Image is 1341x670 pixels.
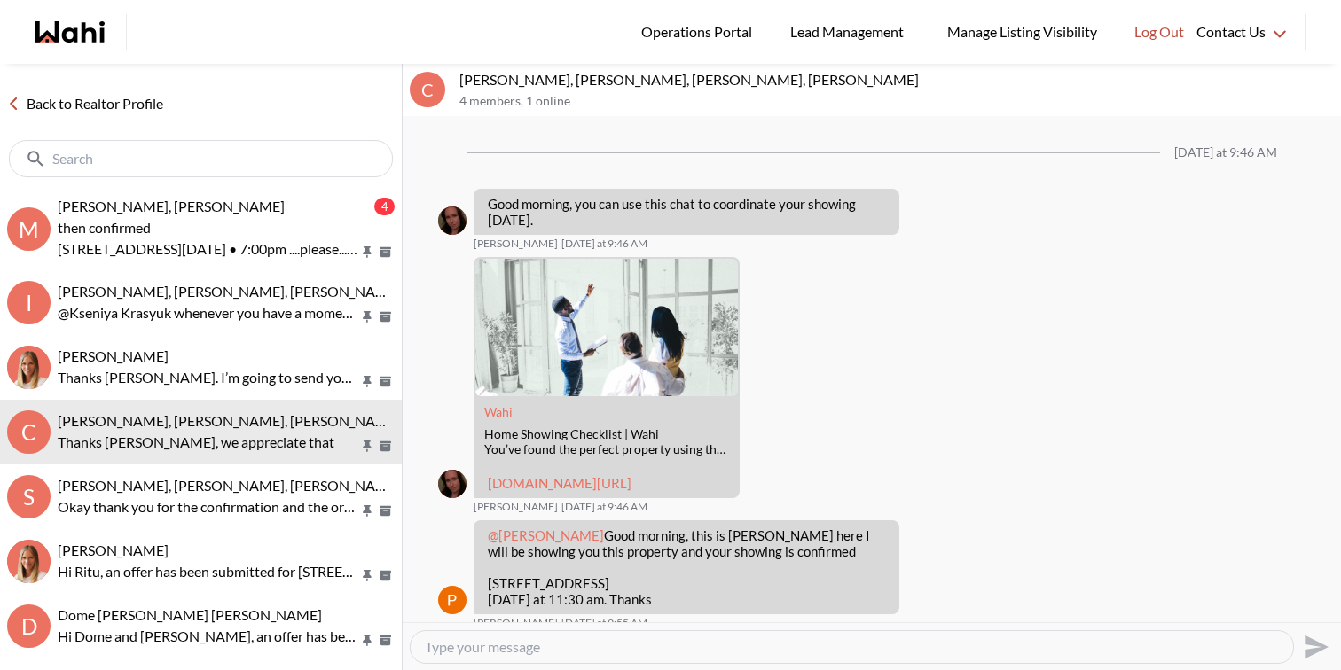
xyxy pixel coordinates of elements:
[58,347,169,364] span: [PERSON_NAME]
[359,374,375,389] button: Pin
[58,496,359,518] p: Okay thank you for the confirmation and the order. We will see you at 3 pm at [STREET_ADDRESS][PE...
[58,606,322,623] span: Dome [PERSON_NAME] [PERSON_NAME]
[459,94,1334,109] p: 4 members , 1 online
[488,527,885,559] p: Good morning, this is [PERSON_NAME] here I will be showing you this property and your showing is ...
[359,309,375,324] button: Pin
[7,346,51,389] img: N
[58,626,359,647] p: Hi Dome and [PERSON_NAME], an offer has been submitted for [STREET_ADDRESS]. If you’re still inte...
[1294,627,1334,666] button: Send
[410,72,445,107] div: C
[488,575,885,607] p: [STREET_ADDRESS] [DATE] at 11:30 am. Thanks
[438,206,467,235] img: A
[484,427,729,442] div: Home Showing Checklist | Wahi
[376,633,395,648] button: Archive
[488,527,604,543] span: @[PERSON_NAME]
[58,217,359,238] p: then confirmed
[376,439,395,454] button: Archive
[475,259,738,396] img: Home Showing Checklist | Wahi
[376,374,395,389] button: Archive
[641,20,758,43] span: Operations Portal
[376,309,395,324] button: Archive
[58,283,517,300] span: [PERSON_NAME], [PERSON_NAME], [PERSON_NAME], [PERSON_NAME]
[1174,145,1277,160] div: [DATE] at 9:46 AM
[7,604,51,648] div: D
[561,616,647,630] time: 2025-08-21T13:55:26.346Z
[58,477,517,494] span: [PERSON_NAME], [PERSON_NAME], [PERSON_NAME], [PERSON_NAME]
[7,540,51,583] img: R
[7,475,51,518] div: S
[376,503,395,518] button: Archive
[359,503,375,518] button: Pin
[438,586,467,614] div: Paul Sharma
[58,412,517,429] span: [PERSON_NAME], [PERSON_NAME], [PERSON_NAME], [PERSON_NAME]
[474,237,558,251] span: [PERSON_NAME]
[474,500,558,514] span: [PERSON_NAME]
[359,568,375,583] button: Pin
[7,207,51,251] div: M
[58,432,359,453] p: Thanks [PERSON_NAME], we appreciate that
[7,281,51,324] div: I
[488,475,631,491] a: [DOMAIN_NAME][URL]
[484,442,729,457] div: You’ve found the perfect property using the Wahi app. Now what? Book a showing instantly and foll...
[561,237,647,251] time: 2025-08-21T13:46:28.563Z
[7,410,51,454] div: C
[376,568,395,583] button: Archive
[459,71,1334,89] p: [PERSON_NAME], [PERSON_NAME], [PERSON_NAME], [PERSON_NAME]
[484,404,513,419] a: Attachment
[52,150,353,167] input: Search
[790,20,910,43] span: Lead Management
[438,470,467,498] img: A
[425,638,1279,656] textarea: Type your message
[438,586,467,614] img: P
[58,238,359,260] p: [STREET_ADDRESS][DATE] • 7:00pm ....please...thanks
[438,470,467,498] div: Alicia Malette
[58,198,285,214] span: [PERSON_NAME], [PERSON_NAME]
[58,367,359,388] p: Thanks [PERSON_NAME]. I’m going to send you an email and introduce you to [PERSON_NAME] from our ...
[7,346,51,389] div: Neha Saini, Michelle
[474,616,558,630] span: [PERSON_NAME]
[1134,20,1184,43] span: Log Out
[58,302,359,323] p: @Kseniya Krasyuk whenever you have a moment to sign, it will be official!
[488,196,885,228] p: Good morning, you can use this chat to coordinate your showing [DATE].
[58,541,169,558] span: [PERSON_NAME]
[359,439,375,454] button: Pin
[359,245,375,260] button: Pin
[376,245,395,260] button: Archive
[438,206,467,235] div: Alicia Malette
[7,540,51,583] div: Ritu Gill, Michelle
[374,198,395,215] div: 4
[35,21,105,43] a: Wahi homepage
[561,500,647,514] time: 2025-08-21T13:46:41.603Z
[942,20,1102,43] span: Manage Listing Visibility
[58,561,359,582] p: Hi Ritu, an offer has been submitted for [STREET_ADDRESS]. If you’re still interested in this pro...
[359,633,375,648] button: Pin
